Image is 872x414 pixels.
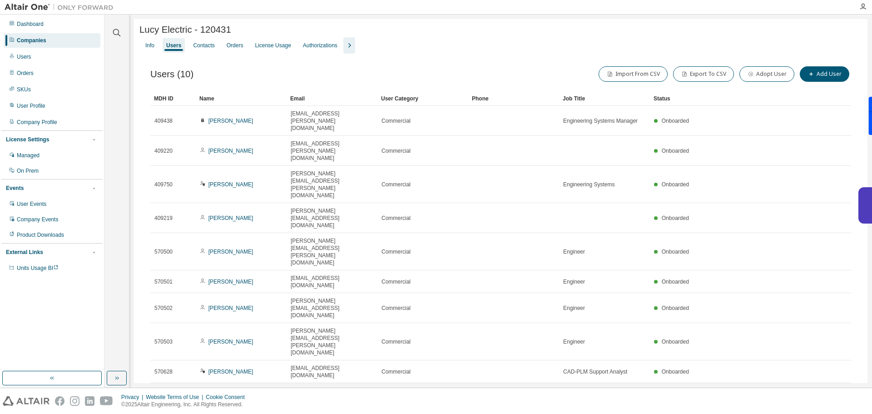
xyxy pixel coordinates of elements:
[193,42,214,49] div: Contacts
[563,368,627,375] span: CAD-PLM Support Analyst
[291,364,373,379] span: [EMAIL_ADDRESS][DOMAIN_NAME]
[381,181,411,188] span: Commercial
[145,42,154,49] div: Info
[17,216,58,223] div: Company Events
[381,248,411,255] span: Commercial
[800,66,849,82] button: Add User
[381,338,411,345] span: Commercial
[381,278,411,285] span: Commercial
[662,279,689,285] span: Onboarded
[291,170,373,199] span: [PERSON_NAME][EMAIL_ADDRESS][PERSON_NAME][DOMAIN_NAME]
[662,148,689,154] span: Onboarded
[154,181,173,188] span: 409750
[154,278,173,285] span: 570501
[154,248,173,255] span: 570500
[154,91,192,106] div: MDH ID
[739,66,794,82] button: Adopt User
[563,278,585,285] span: Engineer
[563,91,646,106] div: Job Title
[291,297,373,319] span: [PERSON_NAME][EMAIL_ADDRESS][DOMAIN_NAME]
[563,304,585,312] span: Engineer
[673,66,734,82] button: Export To CSV
[55,396,64,406] img: facebook.svg
[291,327,373,356] span: [PERSON_NAME][EMAIL_ADDRESS][PERSON_NAME][DOMAIN_NAME]
[291,237,373,266] span: [PERSON_NAME][EMAIL_ADDRESS][PERSON_NAME][DOMAIN_NAME]
[208,369,253,375] a: [PERSON_NAME]
[208,339,253,345] a: [PERSON_NAME]
[70,396,79,406] img: instagram.svg
[381,368,411,375] span: Commercial
[208,118,253,124] a: [PERSON_NAME]
[563,248,585,255] span: Engineer
[255,42,291,49] div: License Usage
[17,20,44,28] div: Dashboard
[291,140,373,162] span: [EMAIL_ADDRESS][PERSON_NAME][DOMAIN_NAME]
[290,91,374,106] div: Email
[662,249,689,255] span: Onboarded
[662,181,689,188] span: Onboarded
[17,102,45,110] div: User Profile
[381,304,411,312] span: Commercial
[154,214,173,222] span: 409219
[563,117,638,125] span: Engineering Systems Manager
[6,136,49,143] div: License Settings
[17,200,46,208] div: User Events
[139,25,231,35] span: Lucy Electric - 120431
[150,69,193,80] span: Users (10)
[206,394,250,401] div: Cookie Consent
[17,86,31,93] div: SKUs
[662,215,689,221] span: Onboarded
[17,70,34,77] div: Orders
[381,91,465,106] div: User Category
[208,279,253,285] a: [PERSON_NAME]
[381,147,411,155] span: Commercial
[121,401,250,409] p: © 2025 Altair Engineering, Inc. All Rights Reserved.
[662,369,689,375] span: Onboarded
[303,42,337,49] div: Authorizations
[85,396,94,406] img: linkedin.svg
[381,117,411,125] span: Commercial
[154,304,173,312] span: 570502
[121,394,146,401] div: Privacy
[6,185,24,192] div: Events
[472,91,555,106] div: Phone
[208,148,253,154] a: [PERSON_NAME]
[208,215,253,221] a: [PERSON_NAME]
[563,338,585,345] span: Engineer
[291,274,373,289] span: [EMAIL_ADDRESS][DOMAIN_NAME]
[6,249,43,256] div: External Links
[599,66,668,82] button: Import From CSV
[166,42,181,49] div: Users
[199,91,283,106] div: Name
[662,305,689,311] span: Onboarded
[662,118,689,124] span: Onboarded
[291,207,373,229] span: [PERSON_NAME][EMAIL_ADDRESS][DOMAIN_NAME]
[563,181,614,188] span: Engineering Systems
[154,338,173,345] span: 570503
[154,368,173,375] span: 570628
[208,181,253,188] a: [PERSON_NAME]
[100,396,113,406] img: youtube.svg
[208,249,253,255] a: [PERSON_NAME]
[17,265,59,271] span: Units Usage BI
[17,167,39,175] div: On Prem
[146,394,206,401] div: Website Terms of Use
[208,305,253,311] a: [PERSON_NAME]
[3,396,50,406] img: altair_logo.svg
[227,42,243,49] div: Orders
[17,53,31,60] div: Users
[654,91,797,106] div: Status
[17,152,40,159] div: Managed
[5,3,118,12] img: Altair One
[154,147,173,155] span: 409220
[17,119,57,126] div: Company Profile
[381,214,411,222] span: Commercial
[154,117,173,125] span: 409438
[662,339,689,345] span: Onboarded
[291,110,373,132] span: [EMAIL_ADDRESS][PERSON_NAME][DOMAIN_NAME]
[17,37,46,44] div: Companies
[17,231,64,239] div: Product Downloads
